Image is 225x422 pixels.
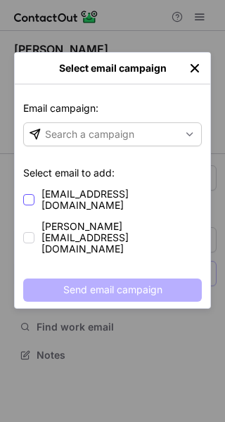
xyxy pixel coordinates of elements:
[23,279,202,301] button: Send email campaign
[23,61,37,75] button: right-button
[63,284,162,295] span: Send email campaign
[23,166,202,187] p: Select email to add:
[41,221,202,255] span: [PERSON_NAME][EMAIL_ADDRESS][DOMAIN_NAME]
[45,127,134,141] div: Search a campaign
[188,61,202,75] img: ...
[23,101,202,122] p: Email campaign:
[188,61,202,75] button: left-button
[41,188,202,211] span: [EMAIL_ADDRESS][DOMAIN_NAME]
[37,63,188,74] div: Select email campaign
